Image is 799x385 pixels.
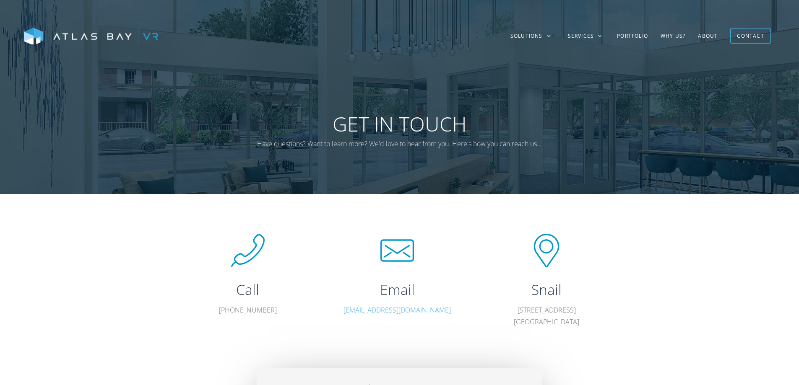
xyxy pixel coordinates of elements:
h2: Snail [490,280,603,300]
a: Why US? [654,24,692,48]
p: [PHONE_NUMBER] [191,304,305,316]
p: [STREET_ADDRESS] [GEOGRAPHIC_DATA] [490,304,603,328]
div: Services [568,32,594,40]
img: Atlas Bay VR Logo [24,28,158,45]
a: [EMAIL_ADDRESS][DOMAIN_NAME] [344,305,451,315]
a: About [692,24,724,48]
h2: Call [191,280,305,300]
p: Have questions? Want to learn more? We'd love to hear from you. Here's how you can reach us... [253,138,547,150]
div: Solutions [502,24,560,48]
h2: Email [341,280,454,300]
a: Portfolio [611,24,654,48]
div: Services [560,24,611,48]
div: Solutions [510,32,543,40]
h1: Get In Touch [253,112,547,136]
div: Contact [737,29,764,42]
a: Contact [730,28,770,44]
